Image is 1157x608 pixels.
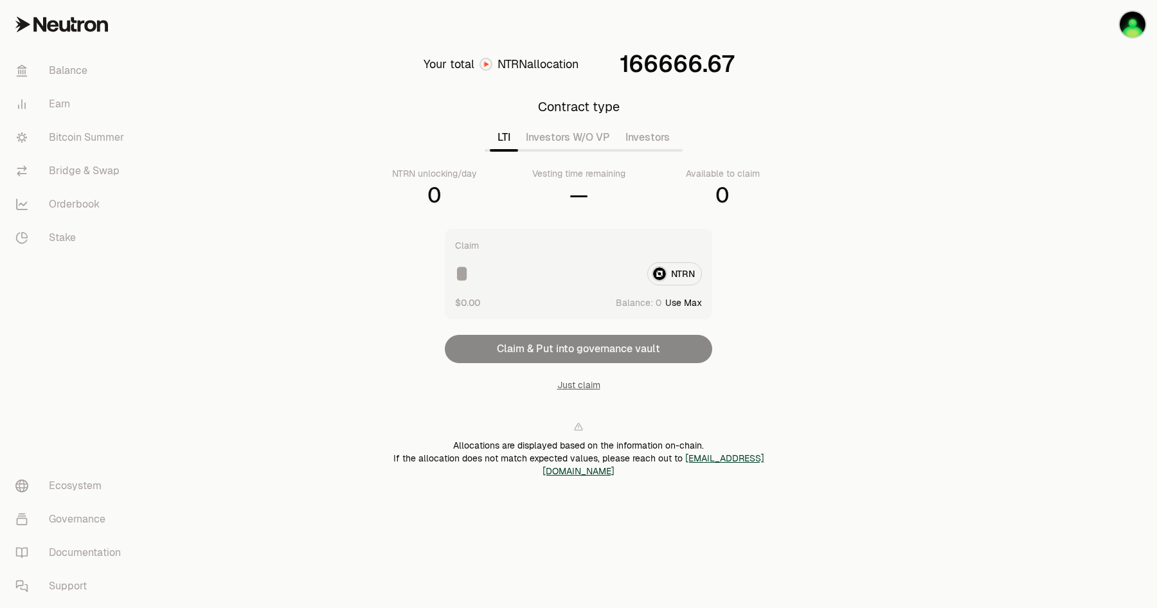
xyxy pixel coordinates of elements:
a: Earn [5,87,139,121]
div: Vesting time remaining [532,167,625,180]
span: Balance: [616,296,653,309]
button: LTI [490,125,518,150]
div: NTRN unlocking/day [392,167,477,180]
button: $0.00 [455,296,480,309]
div: — [570,183,588,208]
a: Ecosystem [5,469,139,503]
img: Neutron Logo [481,59,491,69]
button: Investors W/O VP [518,125,618,150]
a: Stake [5,221,139,255]
div: 0 [427,183,442,208]
div: 166666.67 [620,51,734,77]
a: Balance [5,54,139,87]
button: Use Max [665,296,702,309]
div: Claim [455,239,479,252]
a: Orderbook [5,188,139,221]
div: Contract type [538,98,620,116]
img: Million Dollars [1120,12,1145,37]
a: Governance [5,503,139,536]
div: allocation [498,55,578,73]
a: Bridge & Swap [5,154,139,188]
span: NTRN [498,57,527,71]
button: Just claim [557,379,600,391]
div: Allocations are displayed based on the information on-chain. [357,439,800,452]
div: 0 [715,183,730,208]
a: Documentation [5,536,139,569]
div: Your total [424,55,474,73]
button: Investors [618,125,677,150]
a: Bitcoin Summer [5,121,139,154]
div: Available to claim [686,167,760,180]
div: If the allocation does not match expected values, please reach out to [357,452,800,478]
a: Support [5,569,139,603]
